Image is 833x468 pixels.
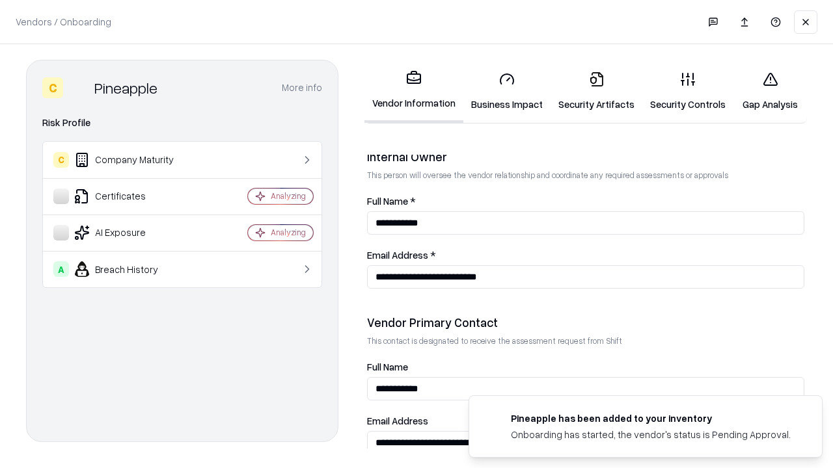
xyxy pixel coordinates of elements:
div: Pineapple [94,77,157,98]
img: pineappleenergy.com [485,411,500,427]
label: Email Address * [367,250,804,260]
a: Security Artifacts [551,61,642,122]
div: C [42,77,63,98]
div: Breach History [53,261,209,277]
div: Analyzing [271,227,306,238]
label: Full Name [367,362,804,372]
div: Onboarding has started, the vendor's status is Pending Approval. [511,428,791,441]
label: Email Address [367,416,804,426]
div: Vendor Primary Contact [367,315,804,330]
p: Vendors / Onboarding [16,15,111,29]
div: Pineapple has been added to your inventory [511,411,791,425]
div: A [53,261,69,277]
a: Business Impact [463,61,551,122]
a: Gap Analysis [733,61,807,122]
a: Vendor Information [364,60,463,123]
p: This person will oversee the vendor relationship and coordinate any required assessments or appro... [367,170,804,181]
div: AI Exposure [53,225,209,240]
div: Risk Profile [42,115,322,131]
img: Pineapple [68,77,89,98]
div: Certificates [53,188,209,204]
div: Internal Owner [367,149,804,164]
div: C [53,152,69,168]
button: More info [282,76,322,99]
p: This contact is designated to receive the assessment request from Shift [367,335,804,346]
div: Analyzing [271,190,306,201]
label: Full Name * [367,196,804,206]
div: Company Maturity [53,152,209,168]
a: Security Controls [642,61,733,122]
